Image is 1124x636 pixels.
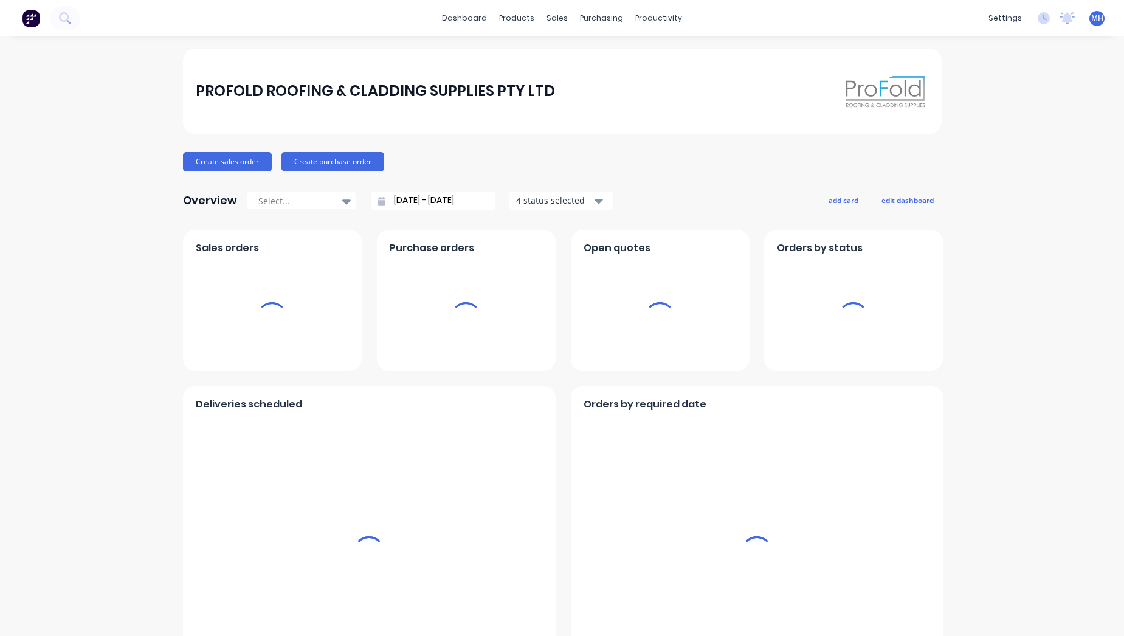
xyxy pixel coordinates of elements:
span: Orders by status [777,241,863,255]
span: Deliveries scheduled [196,397,302,412]
a: dashboard [436,9,493,27]
div: productivity [629,9,688,27]
img: Factory [22,9,40,27]
div: sales [540,9,574,27]
span: Sales orders [196,241,259,255]
span: MH [1091,13,1103,24]
div: products [493,9,540,27]
div: PROFOLD ROOFING & CLADDING SUPPLIES PTY LTD [196,79,555,103]
div: purchasing [574,9,629,27]
span: Orders by required date [584,397,706,412]
button: Create sales order [183,152,272,171]
button: edit dashboard [874,192,942,208]
span: Open quotes [584,241,650,255]
div: Overview [183,188,237,213]
img: PROFOLD ROOFING & CLADDING SUPPLIES PTY LTD [843,71,928,112]
span: Purchase orders [390,241,474,255]
div: settings [982,9,1028,27]
button: add card [821,192,866,208]
button: Create purchase order [281,152,384,171]
button: 4 status selected [509,192,613,210]
div: 4 status selected [516,194,593,207]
